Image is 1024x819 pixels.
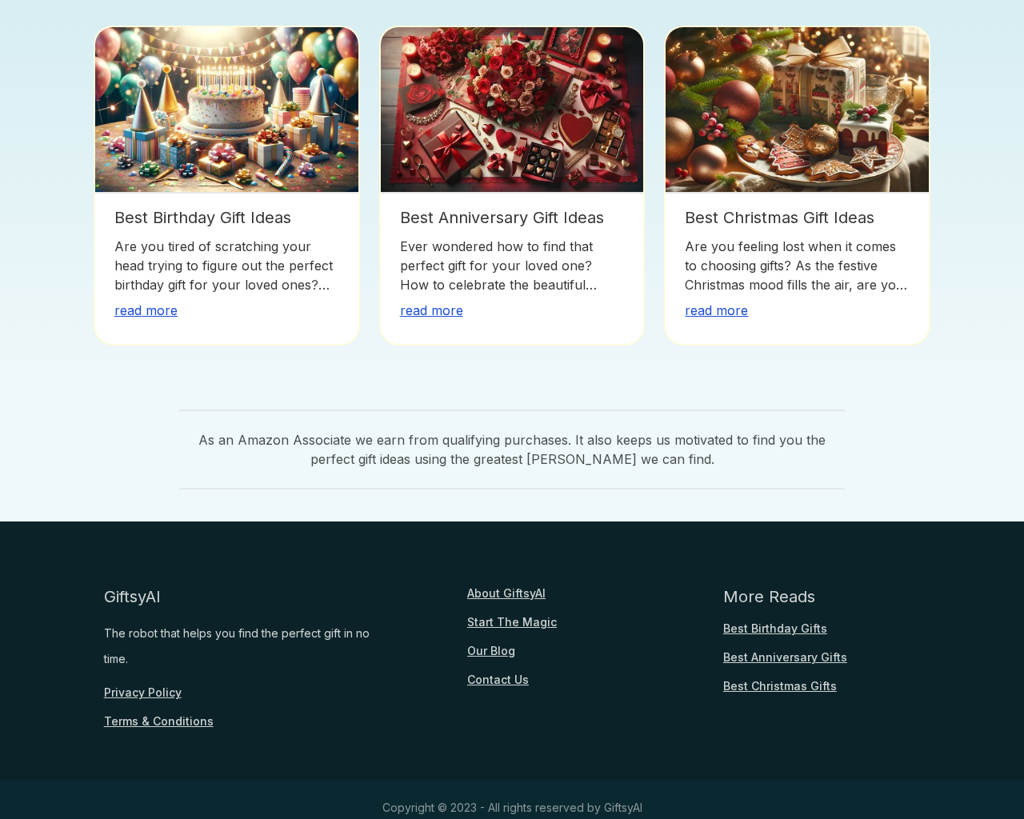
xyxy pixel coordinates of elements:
p: Are you tired of scratching your head trying to figure out the perfect birthday gift for your lov... [114,237,339,294]
a: Best Anniversary Gift IdeasEver wondered how to find that perfect gift for your loved one? How to... [379,26,646,346]
a: Best Christmas Gifts [723,678,837,694]
a: Best Birthday Gifts [723,621,827,637]
a: Best Birthday Gift IdeasAre you tired of scratching your head trying to figure out the perfect bi... [94,26,360,346]
a: Start The Magic [467,614,557,630]
a: About GiftsyAI [467,585,546,601]
div: read more [114,301,339,320]
a: Terms & Conditions [104,713,214,729]
div: GiftsyAI [104,585,161,608]
a: Our Blog [467,643,515,659]
div: read more [685,301,910,320]
p: Best Anniversary Gift Ideas [400,206,625,230]
a: Privacy Policy [104,685,182,701]
p: Ever wondered how to find that perfect gift for your loved one? How to celebrate the beautiful jo... [400,237,625,294]
p: Are you feeling lost when it comes to choosing gifts? As the festive Christmas mood fills the air... [685,237,910,294]
div: read more [400,301,625,320]
p: Best Birthday Gift Ideas [114,206,339,230]
img: Best Christmas Gift Ideas Of 2023 [666,27,929,192]
div: More Reads [723,585,815,608]
img: 2023 Best Birthday Gift Ideas [95,27,358,192]
div: The robot that helps you find the perfect gift in no time. [104,621,374,672]
img: Celebrating Love: 25 Thoughtful Anniversary Gift Ideas [381,27,644,192]
p: Best Christmas Gift Ideas [685,206,910,230]
span: As an Amazon Associate we earn from qualifying purchases. It also keeps us motivated to find you ... [179,409,845,489]
a: Best Anniversary Gifts [723,649,847,665]
a: Best Christmas Gift IdeasAre you feeling lost when it comes to choosing gifts? As the festive Chr... [664,26,930,346]
a: Contact Us [467,672,529,688]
